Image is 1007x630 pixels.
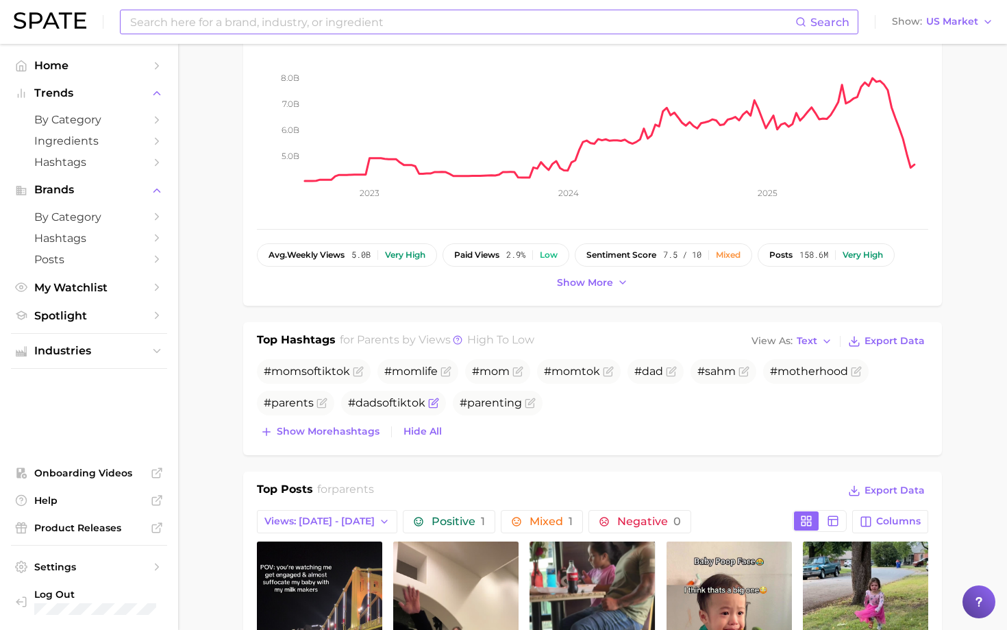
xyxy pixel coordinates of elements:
button: Flag as miscategorized or irrelevant [851,366,862,377]
span: #motherhood [770,365,848,378]
button: Flag as miscategorized or irrelevant [603,366,614,377]
a: My Watchlist [11,277,167,298]
span: paid views [454,250,499,260]
span: Help [34,494,144,507]
button: Export Data [845,332,928,351]
span: Hashtags [34,156,144,169]
span: Columns [876,516,921,527]
a: Home [11,55,167,76]
span: Home [34,59,144,72]
span: US Market [926,18,978,25]
a: Settings [11,557,167,577]
a: Spotlight [11,305,167,326]
button: Hide All [400,422,445,441]
button: View AsText [748,332,836,350]
span: parents [357,333,399,346]
button: Brands [11,180,167,200]
span: parents [332,483,374,496]
span: Trends [34,87,144,99]
button: Flag as miscategorized or irrelevant [316,398,327,409]
button: ShowUS Market [888,13,997,31]
button: avg.weekly views5.0bVery high [257,243,437,267]
abbr: average [269,250,287,260]
span: Positive [432,516,485,527]
h1: Top Posts [257,481,313,502]
span: Industries [34,345,144,357]
span: posts [769,250,793,260]
span: #momsoftiktok [264,365,350,378]
button: Show morehashtags [257,422,383,441]
span: Hide All [403,426,442,437]
span: 5.0b [351,250,371,260]
span: high to low [467,333,534,346]
span: #dad [634,365,663,378]
span: Show [892,18,922,25]
tspan: 7.0b [282,99,299,109]
a: Product Releases [11,518,167,538]
span: Spotlight [34,309,144,322]
button: Flag as miscategorized or irrelevant [525,398,536,409]
span: Search [810,16,849,29]
span: Views: [DATE] - [DATE] [264,516,375,527]
span: Show more hashtags [277,426,380,437]
span: #mom [472,365,510,378]
span: 7.5 / 10 [663,250,701,260]
span: Product Releases [34,522,144,534]
button: Flag as miscategorized or irrelevant [512,366,523,377]
tspan: 5.0b [282,151,299,161]
span: Ingredients [34,134,144,147]
span: Hashtags [34,232,144,245]
button: Columns [852,510,928,533]
span: Show more [557,277,613,289]
a: Onboarding Videos [11,463,167,483]
span: #momlife [384,365,438,378]
div: Very high [385,250,425,260]
button: Flag as miscategorized or irrelevant [440,366,451,377]
a: Hashtags [11,152,167,173]
span: Negative [617,516,681,527]
span: Export Data [865,335,925,347]
h2: for [317,481,374,502]
span: Brands [34,184,144,196]
span: 0 [673,515,681,528]
span: #sahm [697,365,736,378]
span: My Watchlist [34,281,144,294]
button: posts158.6mVery high [758,243,895,267]
a: Hashtags [11,228,167,249]
span: weekly views [269,250,345,260]
h1: Top Hashtags [257,332,336,351]
span: sentiment score [586,250,656,260]
span: 2.9% [506,250,525,260]
button: paid views2.9%Low [443,243,569,267]
tspan: 2025 [758,188,778,198]
button: Industries [11,341,167,361]
tspan: 2023 [360,188,380,198]
a: Ingredients [11,130,167,152]
span: Mixed [530,516,573,527]
span: Settings [34,561,144,573]
tspan: 6.0b [282,125,299,135]
span: Posts [34,253,144,266]
button: Flag as miscategorized or irrelevant [666,366,677,377]
span: Text [797,337,817,345]
div: Very high [843,250,883,260]
span: View As [751,337,793,345]
button: sentiment score7.5 / 10Mixed [575,243,752,267]
span: # [264,396,314,409]
h2: for by Views [340,332,534,351]
span: Log Out [34,588,156,601]
button: Flag as miscategorized or irrelevant [353,366,364,377]
span: by Category [34,210,144,223]
button: Views: [DATE] - [DATE] [257,510,397,533]
button: Trends [11,83,167,104]
tspan: 2024 [558,188,579,198]
span: 158.6m [799,250,828,260]
tspan: 8.0b [281,73,299,83]
img: SPATE [14,12,86,29]
span: #parenting [460,396,522,409]
a: Help [11,490,167,511]
button: Show more [554,274,632,292]
span: parents [271,396,314,409]
span: 1 [569,515,573,528]
a: by Category [11,206,167,228]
